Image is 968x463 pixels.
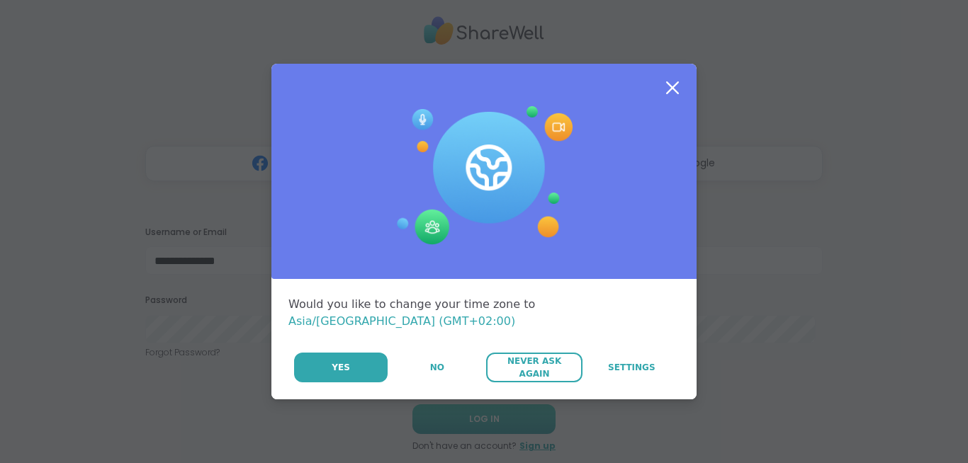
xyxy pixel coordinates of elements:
span: No [430,361,444,374]
button: No [389,353,485,382]
a: Settings [584,353,680,382]
span: Never Ask Again [493,355,575,380]
span: Yes [332,361,350,374]
div: Would you like to change your time zone to [288,296,680,330]
button: Never Ask Again [486,353,582,382]
img: Session Experience [395,106,573,245]
span: Settings [608,361,655,374]
button: Yes [294,353,388,382]
span: Asia/[GEOGRAPHIC_DATA] (GMT+02:00) [288,314,515,328]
